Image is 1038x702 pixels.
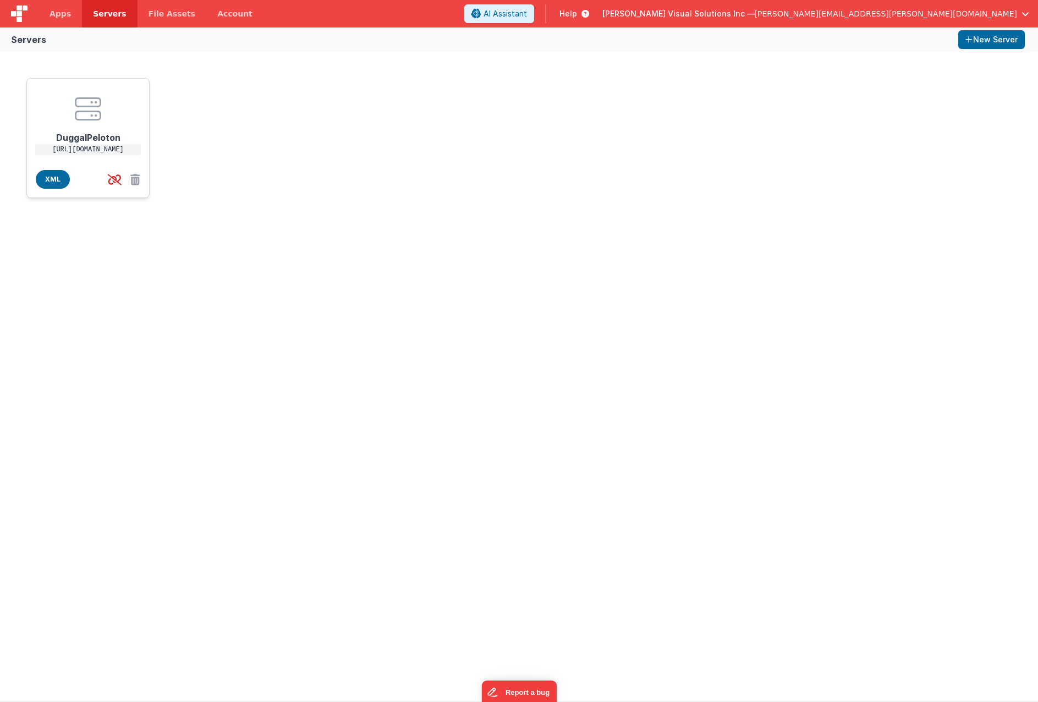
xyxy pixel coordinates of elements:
[35,144,141,155] p: [URL][DOMAIN_NAME]
[559,8,577,19] span: Help
[36,170,70,189] span: XML
[602,8,1029,19] button: [PERSON_NAME] Visual Solutions Inc — [PERSON_NAME][EMAIL_ADDRESS][PERSON_NAME][DOMAIN_NAME]
[149,8,196,19] span: File Assets
[958,30,1025,49] button: New Server
[464,4,534,23] button: AI Assistant
[602,8,755,19] span: [PERSON_NAME] Visual Solutions Inc —
[755,8,1017,19] span: [PERSON_NAME][EMAIL_ADDRESS][PERSON_NAME][DOMAIN_NAME]
[11,33,46,46] div: Servers
[93,8,126,19] span: Servers
[484,8,527,19] span: AI Assistant
[50,8,71,19] span: Apps
[44,122,132,144] h1: DuggalPeloton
